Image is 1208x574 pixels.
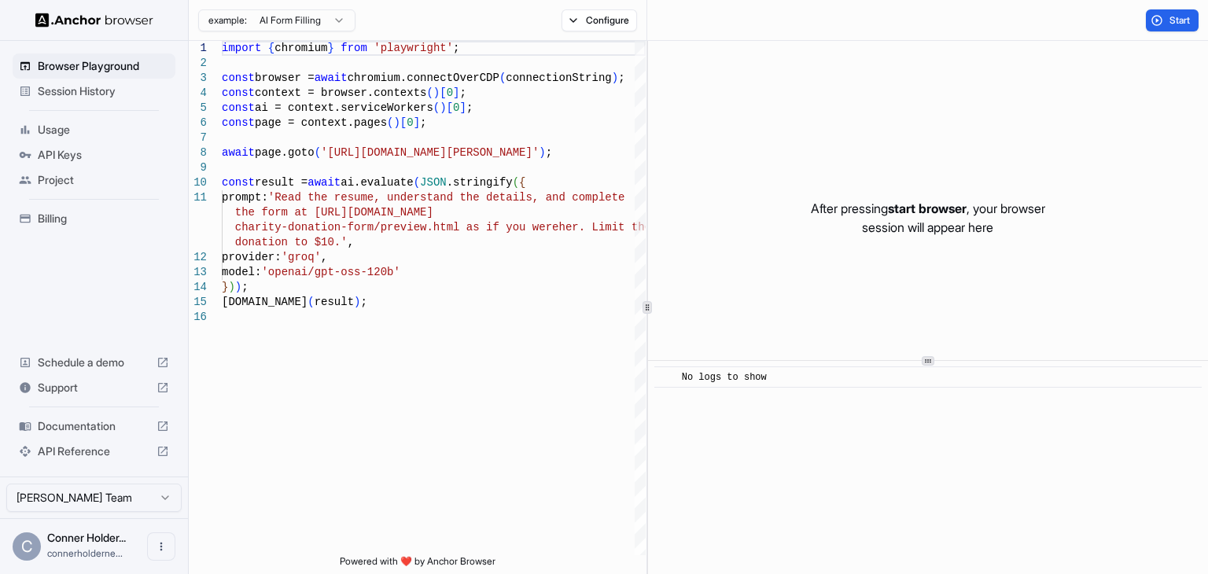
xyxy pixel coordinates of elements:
[235,281,241,293] span: )
[13,142,175,167] div: API Keys
[189,131,207,145] div: 7
[38,380,150,396] span: Support
[348,236,354,248] span: ,
[13,532,41,561] div: C
[420,116,426,129] span: ;
[374,42,453,54] span: 'playwright'
[13,53,175,79] div: Browser Playground
[189,295,207,310] div: 15
[222,281,228,293] span: }
[13,350,175,375] div: Schedule a demo
[235,221,559,234] span: charity-donation-form/preview.html as if you were
[341,176,413,189] span: ai.evaluate
[189,310,207,325] div: 16
[447,101,453,114] span: [
[228,281,234,293] span: )
[447,86,453,99] span: 0
[147,532,175,561] button: Open menu
[241,281,248,293] span: ;
[222,86,255,99] span: const
[315,296,354,308] span: result
[189,265,207,280] div: 13
[519,176,525,189] span: {
[13,206,175,231] div: Billing
[453,86,459,99] span: ]
[539,146,545,159] span: )
[1169,14,1191,27] span: Start
[1146,9,1199,31] button: Start
[440,86,446,99] span: [
[562,9,638,31] button: Configure
[546,146,552,159] span: ;
[321,251,327,263] span: ,
[255,72,315,84] span: browser =
[682,372,767,383] span: No logs to show
[340,555,495,574] span: Powered with ❤️ by Anchor Browser
[420,176,447,189] span: JSON
[208,14,247,27] span: example:
[315,146,321,159] span: (
[414,176,420,189] span: (
[321,146,539,159] span: '[URL][DOMAIN_NAME][PERSON_NAME]'
[433,86,440,99] span: )
[407,116,413,129] span: 0
[354,296,360,308] span: )
[235,236,348,248] span: donation to $10.'
[35,13,153,28] img: Anchor Logo
[308,176,341,189] span: await
[447,176,513,189] span: .stringify
[38,172,169,188] span: Project
[13,414,175,439] div: Documentation
[189,41,207,56] div: 1
[888,201,967,216] span: start browser
[400,116,407,129] span: [
[189,56,207,71] div: 2
[222,116,255,129] span: const
[222,42,261,54] span: import
[222,176,255,189] span: const
[261,266,400,278] span: 'openai/gpt-oss-120b'
[282,251,321,263] span: 'groq'
[268,42,274,54] span: {
[13,439,175,464] div: API Reference
[341,42,367,54] span: from
[189,190,207,205] div: 11
[255,116,387,129] span: page = context.pages
[360,296,366,308] span: ;
[598,191,625,204] span: lete
[222,72,255,84] span: const
[38,122,169,138] span: Usage
[235,206,433,219] span: the form at [URL][DOMAIN_NAME]
[387,116,393,129] span: (
[13,375,175,400] div: Support
[440,101,446,114] span: )
[13,117,175,142] div: Usage
[38,418,150,434] span: Documentation
[348,72,499,84] span: chromium.connectOverCDP
[47,531,126,544] span: Conner Holderness
[13,79,175,104] div: Session History
[47,547,123,559] span: connerholderness@gmail.com
[38,147,169,163] span: API Keys
[255,176,308,189] span: result =
[189,71,207,86] div: 3
[13,167,175,193] div: Project
[506,72,611,84] span: connectionString
[414,116,420,129] span: ]
[222,251,282,263] span: provider:
[255,86,426,99] span: context = browser.contexts
[612,72,618,84] span: )
[222,191,268,204] span: prompt:
[189,145,207,160] div: 8
[222,266,261,278] span: model:
[315,72,348,84] span: await
[255,146,315,159] span: page.goto
[189,116,207,131] div: 6
[459,86,466,99] span: ;
[189,101,207,116] div: 5
[499,72,506,84] span: (
[38,211,169,226] span: Billing
[222,101,255,114] span: const
[38,355,150,370] span: Schedule a demo
[453,42,459,54] span: ;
